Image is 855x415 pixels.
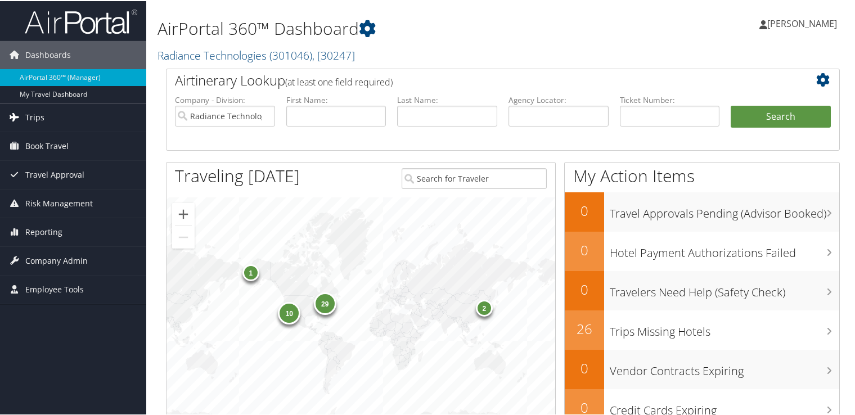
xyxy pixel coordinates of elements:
[402,167,547,188] input: Search for Traveler
[565,270,839,309] a: 0Travelers Need Help (Safety Check)
[565,163,839,187] h1: My Action Items
[565,231,839,270] a: 0Hotel Payment Authorizations Failed
[286,93,386,105] label: First Name:
[767,16,837,29] span: [PERSON_NAME]
[172,202,195,224] button: Zoom in
[610,278,839,299] h3: Travelers Need Help (Safety Check)
[25,217,62,245] span: Reporting
[25,102,44,130] span: Trips
[25,40,71,68] span: Dashboards
[25,188,93,216] span: Risk Management
[610,199,839,220] h3: Travel Approvals Pending (Advisor Booked)
[476,299,493,315] div: 2
[242,263,259,280] div: 1
[25,160,84,188] span: Travel Approval
[285,75,393,87] span: (at least one field required)
[759,6,848,39] a: [PERSON_NAME]
[610,238,839,260] h3: Hotel Payment Authorizations Failed
[278,300,301,323] div: 10
[610,317,839,339] h3: Trips Missing Hotels
[172,225,195,247] button: Zoom out
[397,93,497,105] label: Last Name:
[610,357,839,378] h3: Vendor Contracts Expiring
[175,93,275,105] label: Company - Division:
[565,279,604,298] h2: 0
[565,318,604,337] h2: 26
[25,274,84,303] span: Employee Tools
[312,47,355,62] span: , [ 30247 ]
[565,200,604,219] h2: 0
[269,47,312,62] span: ( 301046 )
[314,291,336,314] div: 29
[565,358,604,377] h2: 0
[565,240,604,259] h2: 0
[731,105,831,127] button: Search
[565,191,839,231] a: 0Travel Approvals Pending (Advisor Booked)
[25,246,88,274] span: Company Admin
[620,93,720,105] label: Ticket Number:
[175,163,300,187] h1: Traveling [DATE]
[508,93,609,105] label: Agency Locator:
[157,16,618,39] h1: AirPortal 360™ Dashboard
[565,309,839,349] a: 26Trips Missing Hotels
[175,70,775,89] h2: Airtinerary Lookup
[565,349,839,388] a: 0Vendor Contracts Expiring
[157,47,355,62] a: Radiance Technologies
[25,7,137,34] img: airportal-logo.png
[25,131,69,159] span: Book Travel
